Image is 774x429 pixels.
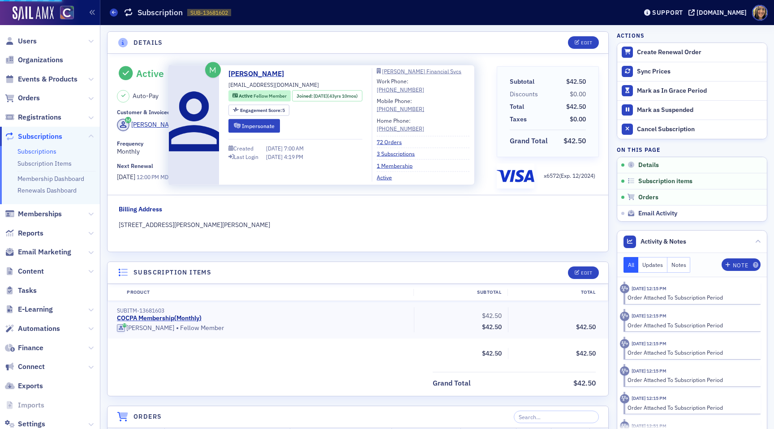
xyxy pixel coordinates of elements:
div: Mark as In Grace Period [637,87,762,95]
div: Monthly [117,140,490,156]
span: Joined : [297,92,314,99]
div: Support [652,9,683,17]
a: [PERSON_NAME] Financial Svcs [377,69,469,74]
span: [EMAIL_ADDRESS][DOMAIN_NAME] [228,81,319,89]
span: E-Learning [18,305,53,314]
div: [STREET_ADDRESS][PERSON_NAME][PERSON_NAME] [119,220,598,230]
button: Create Renewal Order [617,43,767,62]
div: Note [733,263,748,268]
div: Edit [581,40,592,45]
span: Grand Total [433,378,474,389]
span: Details [638,161,659,169]
span: 12:00 PM [137,173,159,180]
div: Order Attached To Subscription Period [628,321,754,329]
a: Orders [5,93,40,103]
a: 72 Orders [377,138,408,146]
h4: Details [133,38,163,47]
button: Edit [568,266,599,279]
a: Renewals Dashboard [17,186,77,194]
a: Connect [5,362,45,372]
div: Cancel Subscription [637,125,762,133]
span: Email Activity [638,210,677,218]
span: Subtotal [510,77,537,86]
span: $42.50 [482,323,502,331]
a: Active [377,173,399,181]
a: [PHONE_NUMBER] [377,105,424,113]
p: x 6572 (Exp. 12 / 2024 ) [544,172,595,180]
div: Last Login [234,154,258,159]
span: Subscriptions [18,132,62,142]
a: 1 Membership [377,161,419,169]
time: 5/1/2025 12:51 PM [632,423,666,429]
div: Activity [620,394,629,403]
span: Activity & Notes [641,237,686,246]
a: COCPA Membership(Monthly) [117,314,202,322]
a: [PERSON_NAME] [228,69,291,79]
button: Note [722,258,761,271]
div: Active: Active: Fellow Member [228,90,291,102]
h4: Subscription items [133,268,211,277]
div: [PERSON_NAME] [131,120,179,129]
span: Organizations [18,55,63,65]
div: Mark as Suspended [637,106,762,114]
span: Imports [18,400,44,410]
input: Search… [514,411,599,423]
div: Total [507,289,602,296]
img: visa [497,167,534,185]
span: • [176,324,179,333]
span: Connect [18,362,45,372]
div: Subtotal [413,289,507,296]
div: SUBITM-13681603 [117,307,408,314]
div: Taxes [510,115,527,124]
a: Memberships [5,209,62,219]
time: 10/1/2025 12:15 PM [632,285,666,292]
div: Fellow Member [117,324,408,333]
div: Order Attached To Subscription Period [628,293,754,301]
span: Automations [18,324,60,334]
div: Activity [620,366,629,376]
span: 4:19 PM [284,153,303,160]
a: Content [5,266,44,276]
a: Organizations [5,55,63,65]
span: $42.50 [566,103,586,111]
div: Grand Total [510,136,548,146]
span: Tasks [18,286,37,296]
span: Engagement Score : [240,107,283,113]
span: MDT [159,173,172,180]
span: Events & Products [18,74,77,84]
a: 3 Subscriptions [377,150,421,158]
a: Settings [5,419,45,429]
span: $0.00 [570,115,586,123]
span: $42.50 [576,349,596,357]
a: [PHONE_NUMBER] [377,124,424,133]
a: Subscriptions [5,132,62,142]
h4: Actions [617,31,645,39]
a: E-Learning [5,305,53,314]
span: [DATE] [117,173,137,181]
button: Edit [568,36,599,49]
span: Memberships [18,209,62,219]
div: Create Renewal Order [637,48,762,56]
div: Sync Prices [637,68,762,76]
span: Fellow Member [254,93,287,99]
a: Tasks [5,286,37,296]
span: Grand Total [510,136,551,146]
button: Sync Prices [617,62,767,81]
div: Active [136,68,164,79]
div: Joined: 1981-11-18 00:00:00 [292,90,362,102]
span: $0.00 [570,90,586,98]
a: [PHONE_NUMBER] [377,85,424,93]
a: Active Fellow Member [232,92,287,99]
button: Mark as In Grace Period [617,81,767,100]
div: Created [233,146,254,151]
span: Content [18,266,44,276]
span: Reports [18,228,43,238]
div: Discounts [510,90,538,99]
span: 7:00 AM [284,145,304,152]
a: Exports [5,381,43,391]
a: Finance [5,343,43,353]
div: Total [510,102,524,112]
div: Product [120,289,413,296]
